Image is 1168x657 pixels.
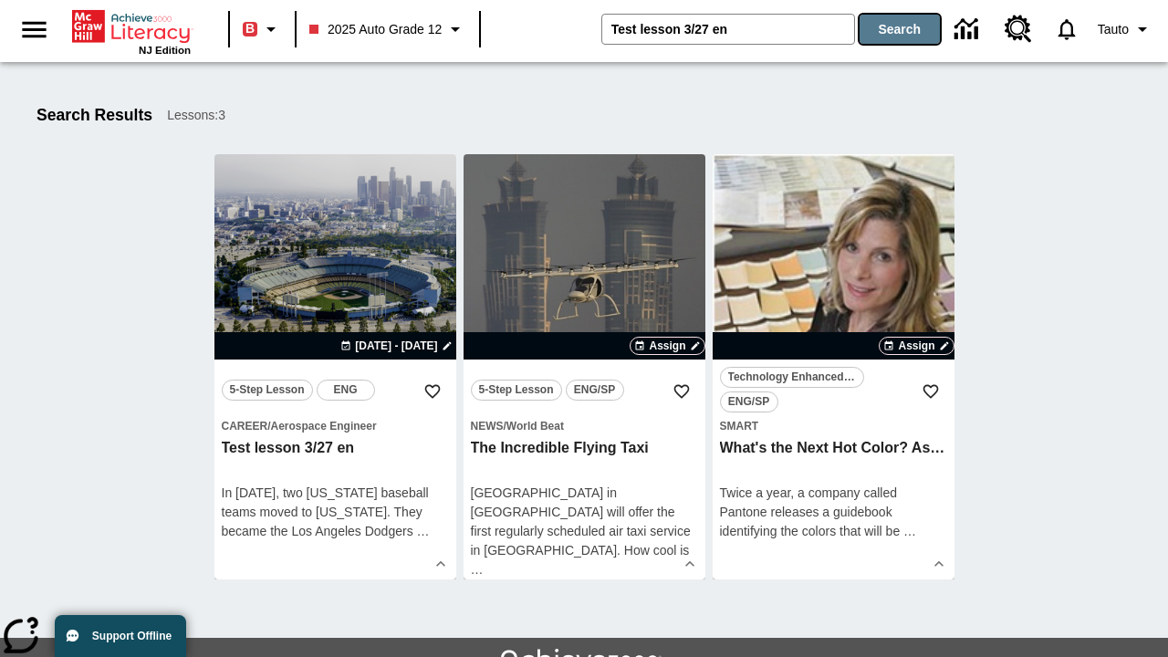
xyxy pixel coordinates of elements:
[222,380,313,401] button: 5-Step Lesson
[676,550,704,578] button: Show Details
[720,391,778,412] button: ENG/SP
[713,154,954,579] div: lesson details
[566,380,624,401] button: ENG/SP
[903,524,916,538] span: …
[222,484,449,541] div: In [DATE], two [US_STATE] baseball teams moved to [US_STATE]. They became the Los Angeles Dodgers
[337,338,455,354] button: Sep 10 - Sep 10 Choose Dates
[139,45,191,56] span: NJ Edition
[72,8,191,45] a: Home
[309,20,442,39] span: 2025 Auto Grade 12
[417,524,430,538] span: …
[222,420,268,433] span: Career
[720,420,759,433] span: Smart
[602,15,854,44] input: search field
[167,106,225,125] span: Lessons : 3
[36,106,152,125] h1: Search Results
[245,17,255,40] span: B
[720,416,947,435] span: Topic: Smart/null
[92,630,172,642] span: Support Offline
[728,368,856,387] span: Technology Enhanced Item
[72,6,191,56] div: Home
[427,550,454,578] button: Show Details
[230,381,305,400] span: 5-Step Lesson
[214,154,456,579] div: lesson details
[471,420,504,433] span: News
[914,375,947,408] button: Add to Favorites
[720,484,947,541] div: Twice a year, a company called Pantone releases a guidebook identifying the colors that will be
[1043,5,1090,53] a: Notifications
[471,484,698,579] div: [GEOGRAPHIC_DATA] in [GEOGRAPHIC_DATA] will offer the first regularly scheduled air taxi service ...
[944,5,994,55] a: Data Center
[355,338,437,354] span: [DATE] - [DATE]
[471,439,698,458] h3: The Incredible Flying Taxi
[271,420,377,433] span: Aerospace Engineer
[267,420,270,433] span: /
[464,154,705,579] div: lesson details
[302,13,474,46] button: Class: 2025 Auto Grade 12, Select your class
[416,375,449,408] button: Add to Favorites
[479,381,554,400] span: 5-Step Lesson
[55,615,186,657] button: Support Offline
[222,439,449,458] h3: Test lesson 3/27 en
[471,416,698,435] span: Topic: News/World Beat
[720,367,864,388] button: Technology Enhanced Item
[334,381,358,400] span: ENG
[720,439,947,458] h3: What's the Next Hot Color? Ask Pantone
[222,416,449,435] span: Topic: Career/Aerospace Engineer
[235,13,289,46] button: Boost Class color is red. Change class color
[994,5,1043,54] a: Resource Center, Will open in new tab
[504,420,506,433] span: /
[574,381,615,400] span: ENG/SP
[728,392,769,412] span: ENG/SP
[506,420,564,433] span: World Beat
[1090,13,1161,46] button: Profile/Settings
[7,3,61,57] button: Open side menu
[879,337,954,355] button: Assign Choose Dates
[898,338,934,354] span: Assign
[1098,20,1129,39] span: Tauto
[471,380,562,401] button: 5-Step Lesson
[925,550,953,578] button: Show Details
[860,15,940,44] button: Search
[630,337,704,355] button: Assign Choose Dates
[649,338,685,354] span: Assign
[317,380,375,401] button: ENG
[665,375,698,408] button: Add to Favorites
